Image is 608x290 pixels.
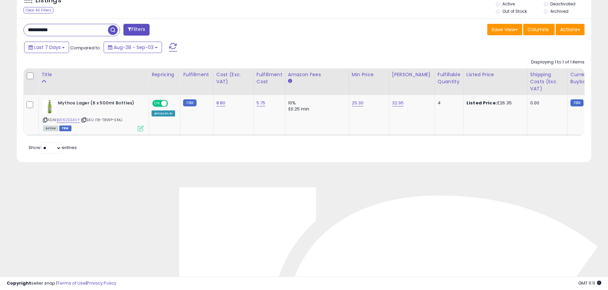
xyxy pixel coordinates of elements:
div: Current Buybox Price [570,71,605,85]
div: Title [41,71,146,78]
button: Columns [523,24,555,35]
button: Aug-28 - Sep-03 [104,42,162,53]
div: Shipping Costs (Exc. VAT) [530,71,565,92]
div: Listed Price [466,71,524,78]
div: 10% [288,100,344,106]
span: All listings currently available for purchase on Amazon [43,126,58,131]
a: 8.80 [216,100,226,106]
label: Deactivated [550,1,575,7]
b: Listed Price: [466,100,497,106]
button: Save View [487,24,522,35]
div: Clear All Filters [23,7,53,13]
span: Last 7 Days [34,44,61,51]
a: 32.95 [392,100,404,106]
div: Amazon Fees [288,71,346,78]
div: 4 [438,100,458,106]
div: Displaying 1 to 1 of 1 items [531,59,585,65]
button: Actions [556,24,585,35]
button: Filters [123,24,150,36]
span: Columns [528,26,549,33]
small: Amazon Fees. [288,78,292,84]
button: Last 7 Days [24,42,69,53]
span: OFF [167,101,178,106]
div: Fulfillment Cost [257,71,282,85]
img: 41FFIjPmzOL._SL40_.jpg [43,100,56,113]
span: Show: entries [29,144,77,151]
div: ASIN: [43,100,144,131]
span: ON [153,101,161,106]
label: Active [502,1,515,7]
div: £0.25 min [288,106,344,112]
div: [PERSON_NAME] [392,71,432,78]
div: Fulfillable Quantity [438,71,461,85]
label: Out of Stock [502,8,527,14]
span: FBM [59,126,71,131]
a: B0162SSAVY [57,117,80,123]
div: Fulfillment [183,71,210,78]
small: FBM [570,99,584,106]
div: Min Price [352,71,386,78]
div: Cost (Exc. VAT) [216,71,251,85]
a: 5.75 [257,100,266,106]
a: 25.30 [352,100,364,106]
div: 0.00 [530,100,562,106]
span: | SKU: F8-T8WP-EKKJ [81,117,122,123]
span: Compared to: [70,45,101,51]
small: FBM [183,99,196,106]
b: Mythos Lager (6 x 500ml Bottles) [58,100,140,108]
label: Archived [550,8,568,14]
div: Repricing [152,71,177,78]
div: £26.35 [466,100,522,106]
span: Aug-28 - Sep-03 [114,44,154,51]
div: Amazon AI [152,110,175,116]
